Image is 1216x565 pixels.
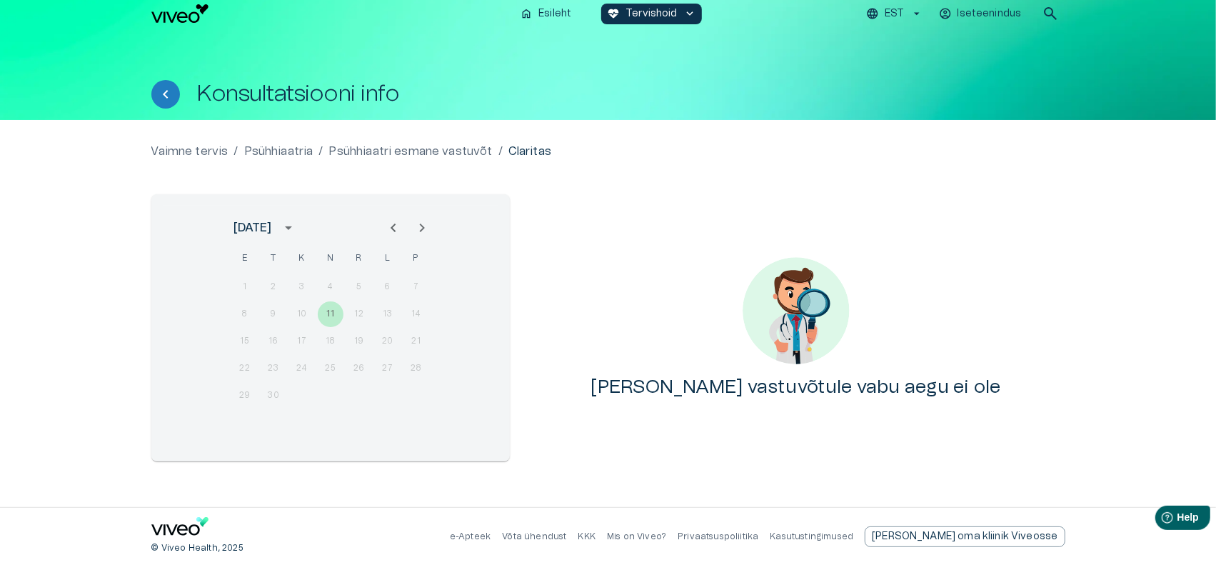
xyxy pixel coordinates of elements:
span: kolmapäev [289,244,315,273]
p: / [498,143,503,160]
button: EST [864,4,925,24]
p: / [233,143,238,160]
button: homeEsileht [514,4,578,24]
a: Psühhiaatria [244,143,313,160]
a: Privaatsuspoliitika [678,532,758,541]
p: [PERSON_NAME] oma kliinik Viveosse [872,529,1057,544]
button: calendar view is open, switch to year view [276,216,301,240]
p: © Viveo Health, 2025 [151,542,243,554]
a: Vaimne tervis [151,143,228,160]
span: neljapäev [318,244,343,273]
p: EST [885,6,904,21]
a: e-Apteek [450,532,491,541]
button: ecg_heartTervishoidkeyboard_arrow_down [601,4,702,24]
iframe: Help widget launcher [1105,500,1216,540]
p: Mis on Viveo? [607,531,666,543]
p: Tervishoid [625,6,678,21]
p: Esileht [538,6,571,21]
a: Psühhiaatri esmane vastuvõt [329,143,493,160]
div: [DATE] [233,219,272,236]
a: Navigate to homepage [151,4,509,23]
img: Viveo logo [151,4,208,23]
p: Iseteenindus [958,6,1022,21]
span: esmaspäev [232,244,258,273]
span: laupäev [375,244,401,273]
span: reede [346,244,372,273]
button: Next month [408,214,436,242]
p: Claritas [508,143,551,160]
div: [PERSON_NAME] oma kliinik Viveosse [865,526,1065,547]
span: ecg_heart [607,7,620,20]
p: / [318,143,323,160]
span: pühapäev [403,244,429,273]
h4: [PERSON_NAME] vastuvõtule vabu aegu ei ole [591,376,1001,399]
a: Kasutustingimused [770,532,854,541]
p: Võta ühendust [502,531,566,543]
a: Send email to partnership request to viveo [865,526,1065,547]
img: No content [743,257,850,364]
a: Navigate to home page [151,517,208,541]
h1: Konsultatsiooni info [197,81,400,106]
a: KKK [578,532,596,541]
button: Iseteenindus [937,4,1025,24]
span: search [1042,5,1060,22]
span: keyboard_arrow_down [683,7,696,20]
span: teisipäev [261,244,286,273]
span: home [520,7,533,20]
button: Tagasi [151,80,180,109]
